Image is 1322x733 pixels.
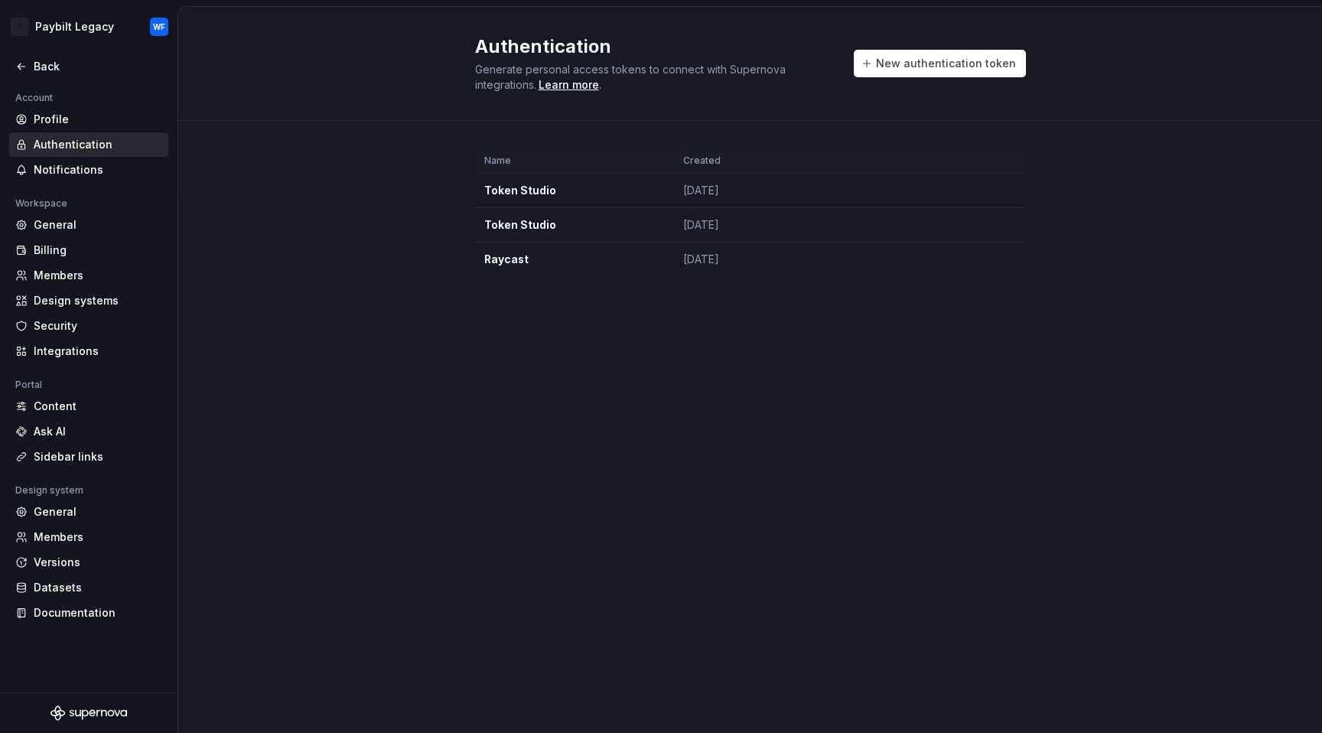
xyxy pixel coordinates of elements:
svg: Supernova Logo [50,705,127,721]
a: Design systems [9,288,168,313]
div: Billing [34,243,162,258]
div: Account [9,89,59,107]
a: Authentication [9,132,168,157]
a: Members [9,525,168,549]
div: Security [34,318,162,334]
div: Documentation [34,605,162,621]
a: Profile [9,107,168,132]
span: New authentication token [876,56,1016,71]
button: New authentication token [854,50,1026,77]
th: Name [475,148,674,174]
a: Datasets [9,575,168,600]
span: Generate personal access tokens to connect with Supernova integrations. [475,63,789,91]
a: General [9,213,168,237]
div: Design systems [34,293,162,308]
div: General [34,217,162,233]
div: Workspace [9,194,73,213]
a: Back [9,54,168,79]
td: Raycast [475,243,674,277]
div: Notifications [34,162,162,178]
div: Paybilt Legacy [35,19,114,34]
a: Content [9,394,168,419]
td: [DATE] [674,174,986,208]
a: Documentation [9,601,168,625]
a: Learn more [539,77,599,93]
div: Sidebar links [34,449,162,464]
div: Members [34,529,162,545]
div: Integrations [34,344,162,359]
a: Security [9,314,168,338]
h2: Authentication [475,34,835,59]
div: Profile [34,112,162,127]
a: Sidebar links [9,445,168,469]
div: Content [34,399,162,414]
a: Ask AI [9,419,168,444]
a: General [9,500,168,524]
div: Back [34,59,162,74]
button: PPaybilt LegacyWF [3,10,174,44]
a: Billing [9,238,168,262]
a: Members [9,263,168,288]
a: Notifications [9,158,168,182]
div: Portal [9,376,48,394]
div: Datasets [34,580,162,595]
td: Token Studio [475,174,674,208]
a: Integrations [9,339,168,363]
td: [DATE] [674,243,986,277]
th: Created [674,148,986,174]
td: [DATE] [674,208,986,243]
div: Authentication [34,137,162,152]
span: . [536,80,601,91]
div: Ask AI [34,424,162,439]
div: Versions [34,555,162,570]
div: General [34,504,162,520]
a: Versions [9,550,168,575]
div: P [11,18,29,36]
div: WF [153,21,165,33]
div: Design system [9,481,90,500]
div: Members [34,268,162,283]
td: Token Studio [475,208,674,243]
